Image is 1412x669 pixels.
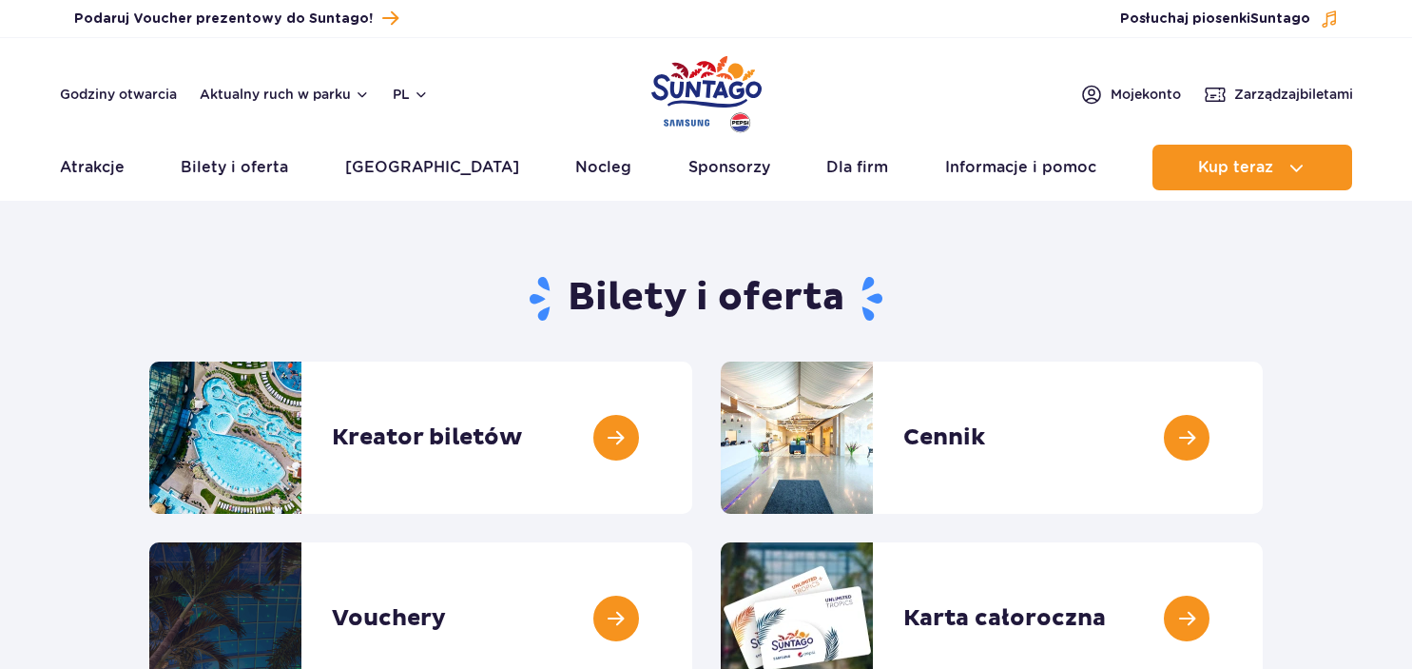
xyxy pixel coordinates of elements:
[1198,159,1273,176] span: Kup teraz
[149,274,1263,324] h1: Bilety i oferta
[1234,85,1353,104] span: Zarządzaj biletami
[74,10,373,29] span: Podaruj Voucher prezentowy do Suntago!
[74,6,398,31] a: Podaruj Voucher prezentowy do Suntago!
[945,145,1096,190] a: Informacje i pomoc
[1120,10,1339,29] button: Posłuchaj piosenkiSuntago
[60,145,125,190] a: Atrakcje
[60,85,177,104] a: Godziny otwarcia
[393,85,429,104] button: pl
[651,48,762,135] a: Park of Poland
[1080,83,1181,106] a: Mojekonto
[688,145,770,190] a: Sponsorzy
[345,145,519,190] a: [GEOGRAPHIC_DATA]
[181,145,288,190] a: Bilety i oferta
[575,145,631,190] a: Nocleg
[1152,145,1352,190] button: Kup teraz
[1250,12,1310,26] span: Suntago
[1120,10,1310,29] span: Posłuchaj piosenki
[1204,83,1353,106] a: Zarządzajbiletami
[200,87,370,102] button: Aktualny ruch w parku
[1111,85,1181,104] span: Moje konto
[826,145,888,190] a: Dla firm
